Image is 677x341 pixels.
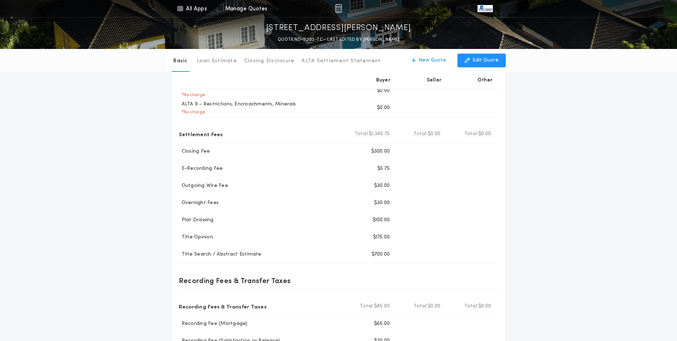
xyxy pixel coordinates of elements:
[369,130,390,138] span: $1,340.75
[266,23,411,34] p: [STREET_ADDRESS][PERSON_NAME]
[179,234,213,241] p: Title Opinion
[404,54,453,67] button: New Quote
[179,165,223,172] p: E-Recording Fee
[478,5,492,12] img: vs-icon
[373,217,390,224] p: $100.00
[377,87,390,94] p: $0.00
[374,303,390,310] span: $85.00
[179,199,219,207] p: Overnight Fees
[419,57,446,64] p: New Quote
[374,182,390,189] p: $30.00
[473,57,499,64] p: Edit Quote
[371,148,390,155] p: $300.00
[179,92,206,98] p: * No charge
[428,130,440,138] span: $0.00
[335,4,342,13] img: img
[478,77,492,84] p: Other
[464,303,479,310] b: Total:
[372,251,390,258] p: $700.00
[179,182,228,189] p: Outgoing Wire Fee
[374,199,390,207] p: $30.00
[179,301,267,312] p: Recording Fees & Transfer Taxes
[179,217,214,224] p: Plat Drawing
[179,101,296,108] p: ALTA 9 - Restrictions, Encroachments, Minerals
[179,128,223,140] p: Settlement Fees
[428,303,440,310] span: $0.00
[179,109,206,115] p: * No charge
[173,58,187,65] p: Basic
[478,303,491,310] span: $0.00
[478,130,491,138] span: $0.00
[377,104,390,112] p: $0.00
[179,275,291,286] p: Recording Fees & Transfer Taxes
[458,54,506,67] button: Edit Quote
[374,320,390,327] p: $65.00
[278,36,399,43] p: QUOTE ND-11202-TC - LAST EDITED BY [PERSON_NAME]
[179,251,262,258] p: Title Search / Abstract Estimate
[244,58,295,65] p: Closing Disclosure
[414,130,428,138] b: Total:
[179,320,248,327] p: Recording Fee (Mortgage)
[464,130,479,138] b: Total:
[179,148,210,155] p: Closing Fee
[197,58,237,65] p: Loan Estimate
[427,77,442,84] p: Seller
[377,165,390,172] p: $5.75
[373,234,390,241] p: $175.00
[376,77,390,84] p: Buyer
[302,58,381,65] p: ALTA Settlement Statement
[360,303,374,310] b: Total:
[414,303,428,310] b: Total:
[355,130,369,138] b: Total:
